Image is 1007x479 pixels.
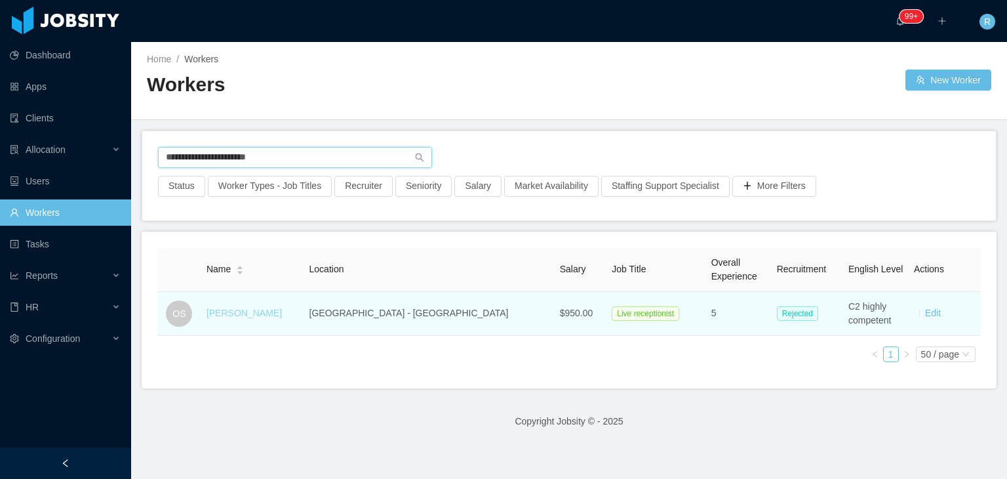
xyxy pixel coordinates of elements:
[899,346,915,362] li: Next Page
[925,308,941,318] a: Edit
[147,72,569,98] h2: Workers
[26,270,58,281] span: Reports
[309,264,344,274] span: Location
[26,302,39,312] span: HR
[560,264,586,274] span: Salary
[172,301,186,327] span: OS
[560,308,593,318] span: $950.00
[883,346,899,362] li: 1
[10,105,121,131] a: icon: auditClients
[921,347,959,362] div: 50 / page
[706,292,772,336] td: 5
[962,350,970,360] i: icon: down
[711,257,757,281] span: Overall Experience
[843,292,909,336] td: C2 highly competent
[10,168,121,194] a: icon: robotUsers
[10,199,121,226] a: icon: userWorkers
[207,262,231,276] span: Name
[903,350,911,358] i: icon: right
[208,176,332,197] button: Worker Types - Job Titles
[10,334,19,343] i: icon: setting
[184,54,218,64] span: Workers
[10,302,19,312] i: icon: book
[601,176,730,197] button: Staffing Support Specialist
[236,264,244,273] div: Sort
[871,350,879,358] i: icon: left
[984,14,991,30] span: R
[10,145,19,154] i: icon: solution
[10,73,121,100] a: icon: appstoreApps
[777,306,818,321] span: Rejected
[395,176,452,197] button: Seniority
[26,333,80,344] span: Configuration
[334,176,393,197] button: Recruiter
[207,308,282,318] a: [PERSON_NAME]
[237,269,244,273] i: icon: caret-down
[884,347,898,362] a: 1
[10,271,19,280] i: icon: line-chart
[147,54,171,64] a: Home
[304,292,555,336] td: [GEOGRAPHIC_DATA] - [GEOGRAPHIC_DATA]
[899,10,923,23] sup: 239
[176,54,179,64] span: /
[612,264,646,274] span: Job Title
[896,16,905,26] i: icon: bell
[415,153,424,162] i: icon: search
[158,176,205,197] button: Status
[612,306,679,321] span: Live receptionist
[26,144,66,155] span: Allocation
[905,70,991,91] button: icon: usergroup-addNew Worker
[777,264,826,274] span: Recruitment
[867,346,883,362] li: Previous Page
[131,399,1007,444] footer: Copyright Jobsity © - 2025
[10,231,121,257] a: icon: profileTasks
[938,16,947,26] i: icon: plus
[914,264,944,274] span: Actions
[10,42,121,68] a: icon: pie-chartDashboard
[777,308,823,318] a: Rejected
[237,264,244,268] i: icon: caret-up
[848,264,903,274] span: English Level
[454,176,502,197] button: Salary
[504,176,599,197] button: Market Availability
[732,176,816,197] button: icon: plusMore Filters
